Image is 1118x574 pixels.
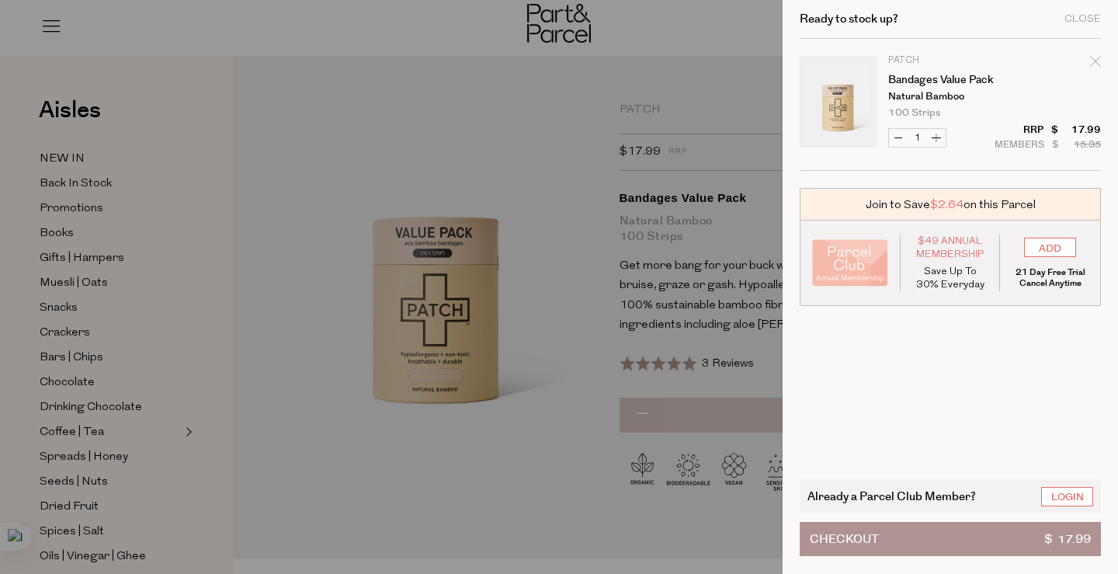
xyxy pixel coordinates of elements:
span: $2.64 [930,197,963,213]
span: 100 Strips [888,108,940,118]
p: Patch [888,56,1009,65]
div: Remove Bandages Value Pack [1090,54,1101,75]
p: 21 Day Free Trial Cancel Anytime [1012,267,1088,289]
a: Login [1041,487,1093,506]
span: Already a Parcel Club Member? [807,487,976,505]
a: Bandages Value Pack [888,75,1009,85]
div: Close [1064,14,1101,24]
button: Checkout$ 17.99 [800,522,1101,556]
input: QTY Bandages Value Pack [908,129,927,147]
span: $49 Annual Membership [912,235,988,261]
p: Natural Bamboo [888,92,1009,102]
span: $ 17.99 [1044,523,1091,555]
span: Checkout [810,523,879,555]
p: Save Up To 30% Everyday [912,265,988,291]
div: Join to Save on this Parcel [800,188,1101,221]
h2: Ready to stock up? [800,13,898,25]
input: ADD [1024,238,1076,257]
